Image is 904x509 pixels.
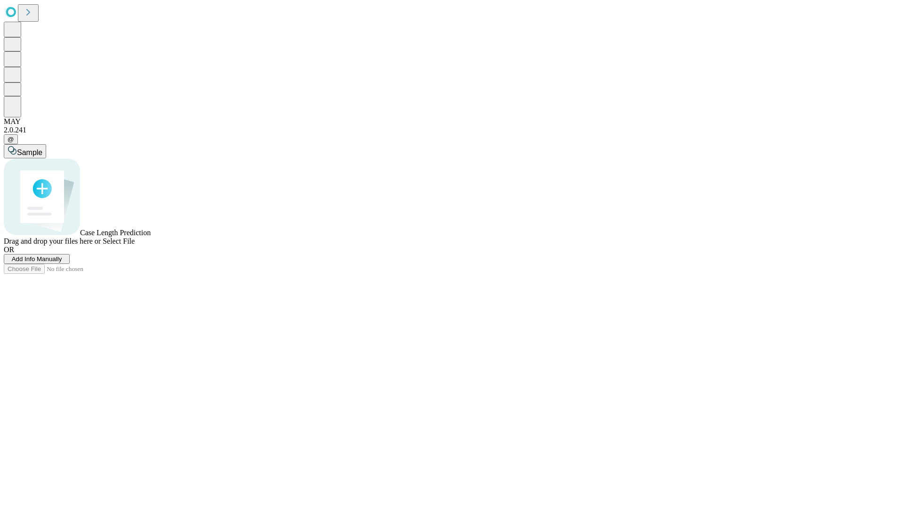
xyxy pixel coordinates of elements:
span: Drag and drop your files here or [4,237,101,245]
div: MAY [4,117,900,126]
button: Add Info Manually [4,254,70,264]
span: OR [4,246,14,254]
span: Select File [103,237,135,245]
button: Sample [4,144,46,158]
span: Case Length Prediction [80,229,151,237]
span: @ [8,136,14,143]
span: Sample [17,148,42,156]
button: @ [4,134,18,144]
span: Add Info Manually [12,255,62,263]
div: 2.0.241 [4,126,900,134]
